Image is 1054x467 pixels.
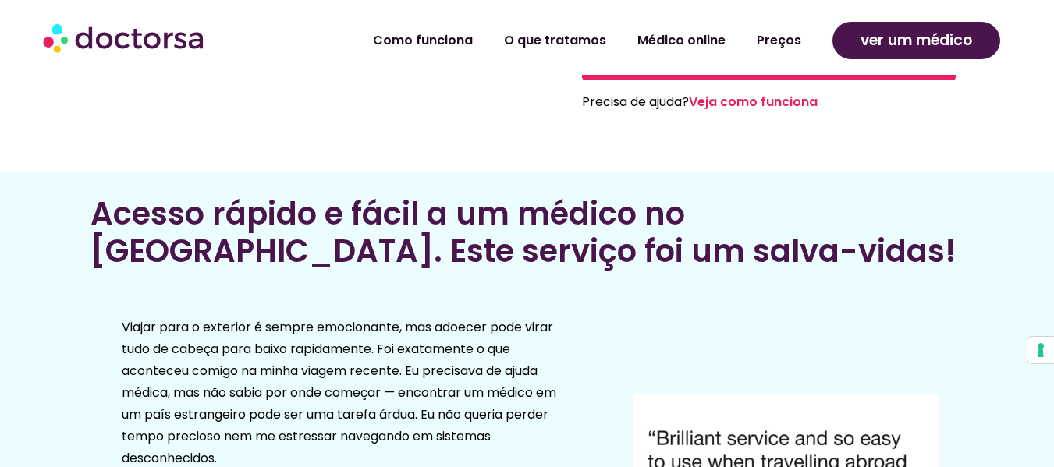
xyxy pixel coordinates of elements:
font: ver um médico [861,30,972,51]
font: Precisa de ajuda? [582,93,689,111]
nav: Menu [281,23,817,58]
font: Viajar para o exterior é sempre emocionante, mas adoecer pode virar tudo de cabeça para baixo rap... [122,318,556,467]
font: Como funciona [373,31,473,49]
a: O que tratamos [488,23,622,58]
font: Médico online [637,31,726,49]
a: Veja como funciona [689,93,818,111]
a: ver um médico [832,22,1000,59]
font: Preços [757,31,801,49]
a: Como funciona [357,23,488,58]
a: Médico online [622,23,741,58]
button: Suas preferências de consentimento para tecnologias de rastreamento [1027,337,1054,363]
font: O que tratamos [504,31,606,49]
font: Acesso rápido e fácil a um médico no [GEOGRAPHIC_DATA]. Este serviço foi um salva-vidas! [90,192,956,273]
a: Preços [741,23,817,58]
